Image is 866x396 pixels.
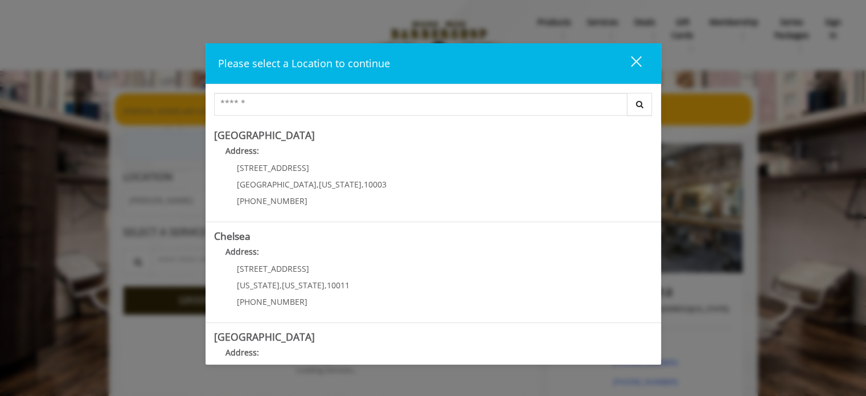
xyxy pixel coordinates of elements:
span: , [362,179,364,190]
input: Search Center [214,93,627,116]
span: , [325,280,327,291]
span: , [317,179,319,190]
b: Address: [225,145,259,156]
span: Please select a Location to continue [218,56,390,70]
b: [GEOGRAPHIC_DATA] [214,330,315,344]
span: [US_STATE] [282,280,325,291]
span: [STREET_ADDRESS] [237,162,309,173]
b: Address: [225,347,259,358]
span: [GEOGRAPHIC_DATA] [237,179,317,190]
span: [PHONE_NUMBER] [237,296,307,307]
i: Search button [633,100,646,108]
b: Address: [225,246,259,257]
span: 10011 [327,280,350,291]
span: , [280,280,282,291]
div: Center Select [214,93,652,121]
b: [GEOGRAPHIC_DATA] [214,128,315,142]
b: Chelsea [214,229,251,243]
span: [US_STATE] [237,280,280,291]
span: [US_STATE] [319,179,362,190]
button: close dialog [610,52,649,75]
span: [STREET_ADDRESS] [237,263,309,274]
span: [PHONE_NUMBER] [237,195,307,206]
span: 10003 [364,179,387,190]
div: close dialog [618,55,641,72]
